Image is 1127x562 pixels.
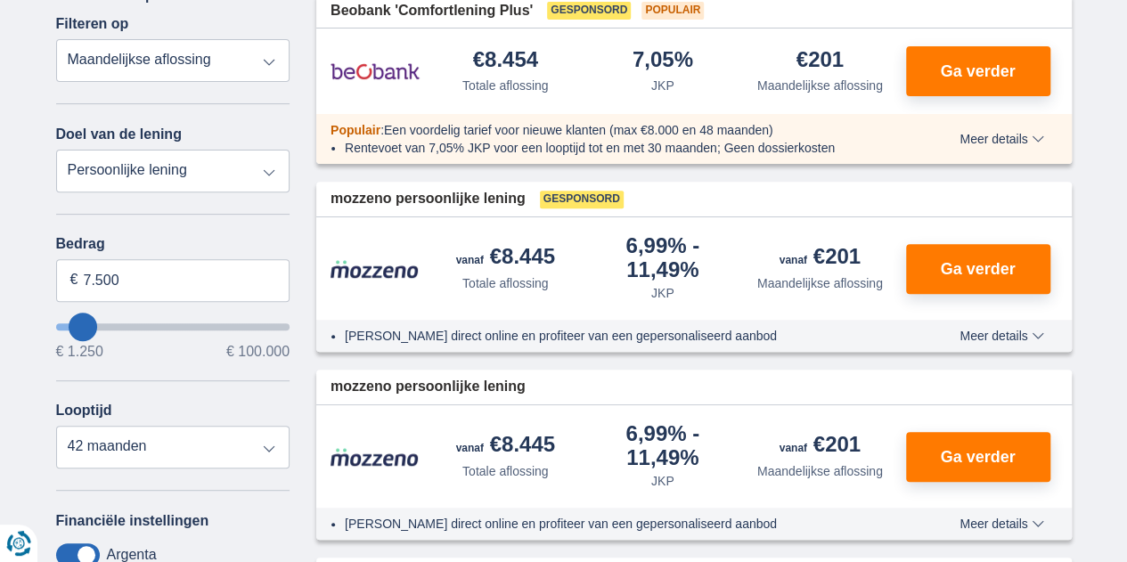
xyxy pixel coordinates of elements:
[946,132,1057,146] button: Meer details
[906,244,1050,294] button: Ga verder
[796,49,844,73] div: €201
[331,377,526,397] span: mozzeno persoonlijke lening
[345,139,894,157] li: Rentevoet van 7,05% JKP voor een looptijd tot en met 30 maanden; Geen dossierkosten
[940,449,1015,465] span: Ga verder
[56,16,129,32] label: Filteren op
[331,1,533,21] span: Beobank 'Comfortlening Plus'
[331,447,420,467] img: product.pl.alt Mozzeno
[651,472,674,490] div: JKP
[56,513,209,529] label: Financiële instellingen
[345,327,894,345] li: [PERSON_NAME] direct online en profiteer van een gepersonaliseerd aanbod
[906,46,1050,96] button: Ga verder
[757,77,883,94] div: Maandelijkse aflossing
[331,259,420,279] img: product.pl.alt Mozzeno
[473,49,538,73] div: €8.454
[780,434,861,459] div: €201
[906,432,1050,482] button: Ga verder
[316,121,909,139] div: :
[651,284,674,302] div: JKP
[462,77,549,94] div: Totale aflossing
[331,189,526,209] span: mozzeno persoonlijke lening
[641,2,704,20] span: Populair
[56,403,112,419] label: Looptijd
[780,246,861,271] div: €201
[940,261,1015,277] span: Ga verder
[345,515,894,533] li: [PERSON_NAME] direct online en profiteer van een gepersonaliseerd aanbod
[384,123,773,137] span: Een voordelig tarief voor nieuwe klanten (max €8.000 en 48 maanden)
[456,246,555,271] div: €8.445
[331,49,420,94] img: product.pl.alt Beobank
[540,191,624,208] span: Gesponsord
[56,323,290,330] input: wantToBorrow
[592,235,735,281] div: 6,99%
[56,126,182,143] label: Doel van de lening
[462,274,549,292] div: Totale aflossing
[462,462,549,480] div: Totale aflossing
[456,434,555,459] div: €8.445
[940,63,1015,79] span: Ga verder
[56,236,290,252] label: Bedrag
[960,517,1043,530] span: Meer details
[651,77,674,94] div: JKP
[960,133,1043,145] span: Meer details
[56,345,103,359] span: € 1.250
[592,423,735,468] div: 6,99%
[633,49,693,73] div: 7,05%
[946,329,1057,343] button: Meer details
[70,270,78,290] span: €
[946,517,1057,531] button: Meer details
[331,123,380,137] span: Populair
[226,345,290,359] span: € 100.000
[960,330,1043,342] span: Meer details
[547,2,631,20] span: Gesponsord
[757,274,883,292] div: Maandelijkse aflossing
[757,462,883,480] div: Maandelijkse aflossing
